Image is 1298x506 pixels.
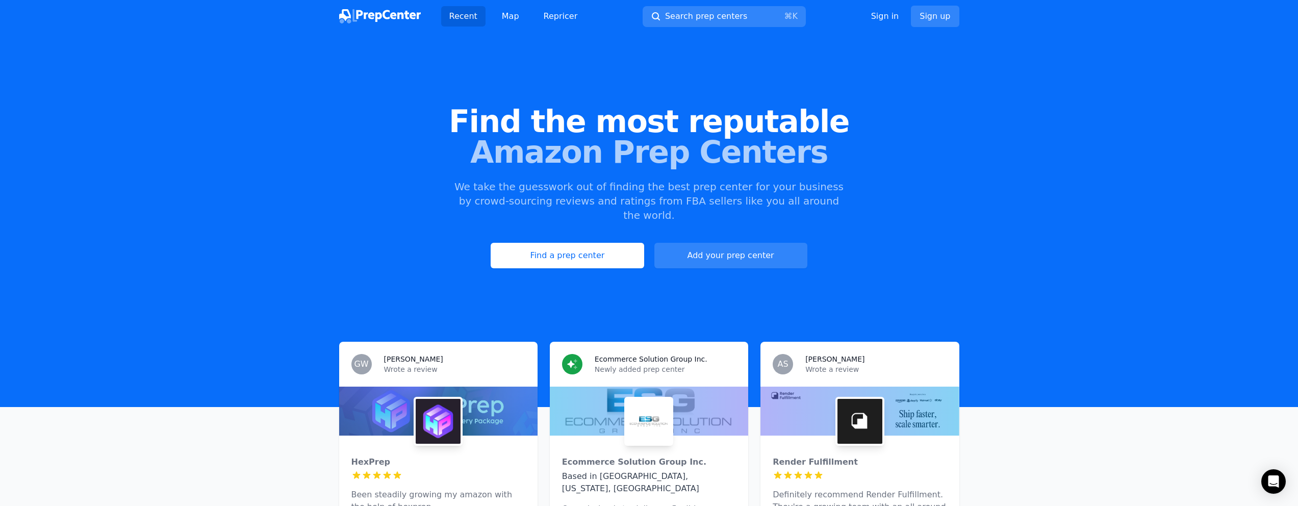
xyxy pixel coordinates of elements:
[1261,469,1286,494] div: Open Intercom Messenger
[536,6,586,27] a: Repricer
[626,399,671,444] img: Ecommerce Solution Group Inc.
[453,180,845,222] p: We take the guesswork out of finding the best prep center for your business by crowd-sourcing rev...
[778,360,788,368] span: AS
[643,6,806,27] button: Search prep centers⌘K
[491,243,644,268] a: Find a prep center
[562,456,736,468] div: Ecommerce Solution Group Inc.
[911,6,959,27] a: Sign up
[654,243,807,268] a: Add your prep center
[416,399,461,444] img: HexPrep
[354,360,368,368] span: GW
[595,354,707,364] h3: Ecommerce Solution Group Inc.
[871,10,899,22] a: Sign in
[784,11,792,21] kbd: ⌘
[773,456,947,468] div: Render Fulfillment
[441,6,486,27] a: Recent
[562,470,736,495] div: Based in [GEOGRAPHIC_DATA], [US_STATE], [GEOGRAPHIC_DATA]
[805,364,947,374] p: Wrote a review
[384,354,443,364] h3: [PERSON_NAME]
[351,456,525,468] div: HexPrep
[494,6,527,27] a: Map
[792,11,798,21] kbd: K
[16,106,1282,137] span: Find the most reputable
[595,364,736,374] p: Newly added prep center
[805,354,864,364] h3: [PERSON_NAME]
[384,364,525,374] p: Wrote a review
[339,9,421,23] img: PrepCenter
[665,10,747,22] span: Search prep centers
[837,399,882,444] img: Render Fulfillment
[16,137,1282,167] span: Amazon Prep Centers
